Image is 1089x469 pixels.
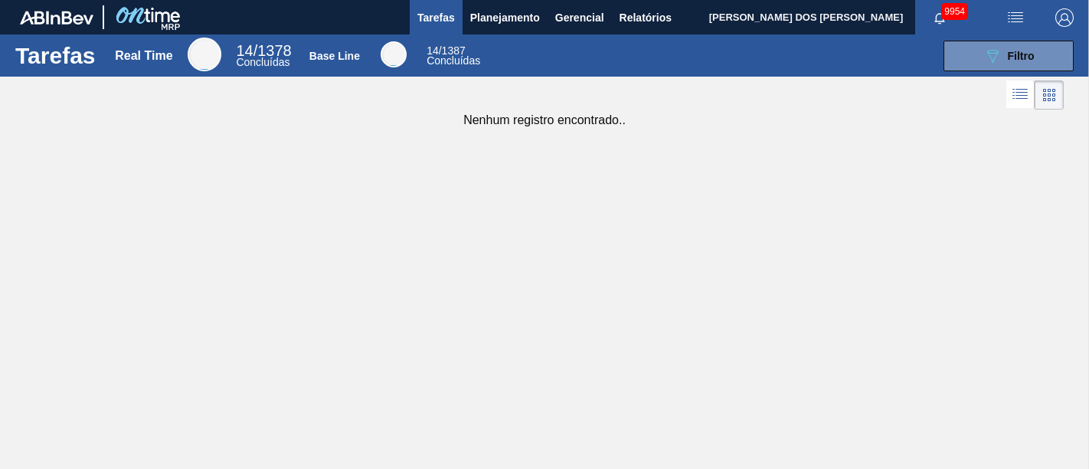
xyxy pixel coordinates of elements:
span: Concluídas [427,54,480,67]
div: Visão em Lista [1006,80,1035,110]
span: Planejamento [470,8,540,27]
div: Base Line [427,46,480,66]
span: 14 [236,42,253,59]
div: Visão em Cards [1035,80,1064,110]
div: Base Line [381,41,407,67]
div: Base Line [309,50,360,62]
span: / 1378 [236,42,291,59]
span: Gerencial [555,8,604,27]
img: TNhmsLtSVTkK8tSr43FrP2fwEKptu5GPRR3wAAAABJRU5ErkJggg== [20,11,93,25]
span: Tarefas [417,8,455,27]
h1: Tarefas [15,47,96,64]
img: userActions [1006,8,1025,27]
span: 14 [427,44,439,57]
span: Relatórios [620,8,672,27]
div: Real Time [188,38,221,71]
img: Logout [1055,8,1074,27]
button: Notificações [915,7,964,28]
span: 9954 [941,3,968,20]
span: / 1387 [427,44,466,57]
button: Filtro [943,41,1074,71]
div: Real Time [236,44,291,67]
span: Concluídas [236,56,289,68]
span: Filtro [1008,50,1035,62]
div: Real Time [115,49,172,63]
